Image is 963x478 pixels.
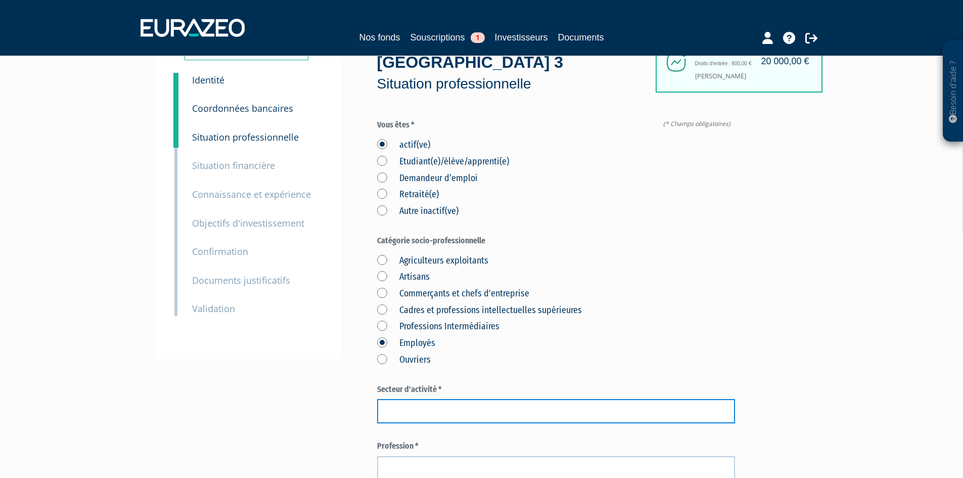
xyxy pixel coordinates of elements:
small: Validation [192,302,235,315]
label: Retraité(e) [377,188,439,201]
a: Nos fonds [359,30,400,46]
span: 1 [471,32,485,43]
a: 3 [173,116,178,148]
p: Besoin d'aide ? [947,46,959,137]
h6: Droits d'entrée : 600,00 € [695,61,806,66]
div: [PERSON_NAME] [656,30,822,93]
label: Cadres et professions intellectuelles supérieures [377,304,582,317]
small: Situation financière [192,159,275,171]
label: Catégorie socio-professionnelle [377,235,735,247]
a: 1 [173,73,178,93]
a: 2 [173,88,178,119]
label: Autre inactif(ve) [377,205,458,218]
small: Confirmation [192,245,248,257]
label: Profession * [377,441,735,452]
a: Investisseurs [495,30,548,45]
small: Connaissance et expérience [192,188,311,200]
label: Employés [377,337,435,350]
a: Documents [558,30,604,45]
label: Agriculteurs exploitants [377,254,488,268]
label: Etudiant(e)/élève/apprenti(e) [377,155,509,168]
small: Documents justificatifs [192,274,290,286]
small: Coordonnées bancaires [192,102,293,114]
small: Objectifs d'investissement [192,217,304,229]
small: Situation professionnelle [192,131,299,143]
p: Situation professionnelle [377,74,655,94]
label: Artisans [377,271,430,284]
label: Commerçants et chefs d'entreprise [377,287,529,300]
img: 1732889491-logotype_eurazeo_blanc_rvb.png [141,19,245,37]
small: Identité [192,74,224,86]
label: Demandeur d’emploi [377,172,478,185]
label: actif(ve) [377,139,430,152]
label: Vous êtes * [377,119,735,131]
a: Souscriptions1 [410,30,484,45]
label: Ouvriers [377,354,431,367]
label: Professions Intermédiaires [377,320,499,333]
div: Eurazeo Private Value [GEOGRAPHIC_DATA] 3 [377,28,655,94]
h4: 20 000,00 € [761,57,809,67]
label: Secteur d'activité * [377,384,735,396]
